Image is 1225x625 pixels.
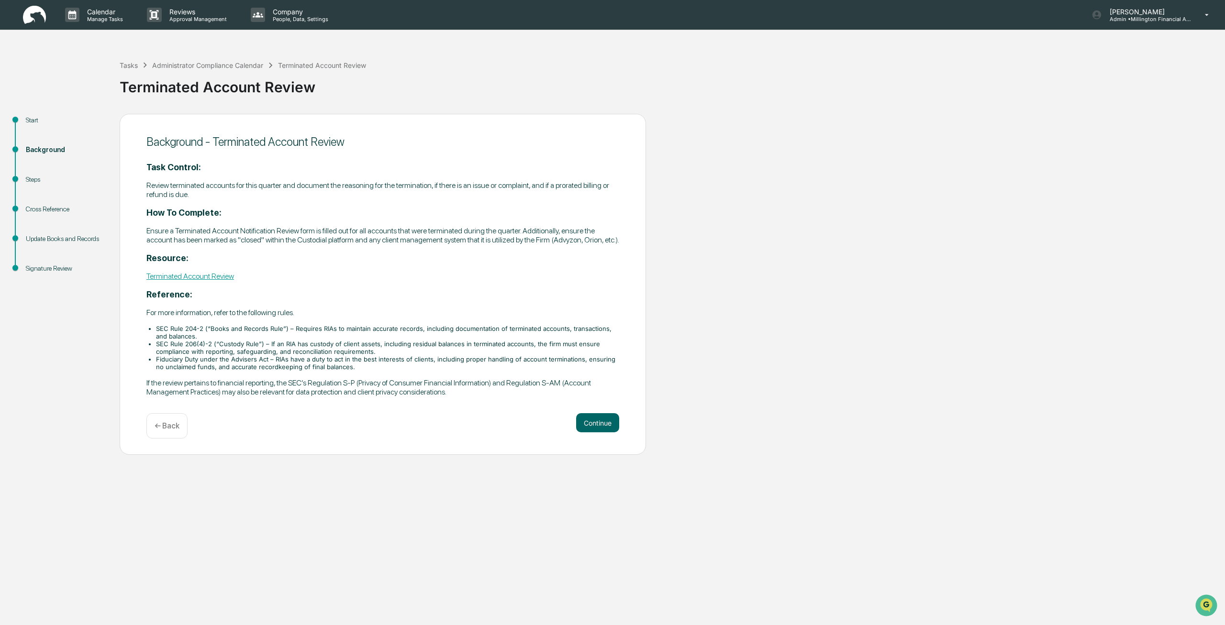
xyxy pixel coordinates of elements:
strong: Reference: [146,289,192,299]
span: Attestations [79,120,119,130]
a: 🔎Data Lookup [6,134,64,152]
p: Review terminated accounts for this quarter and document the reasoning for the termination, if th... [146,181,619,199]
input: Clear [25,43,158,53]
div: Steps [26,175,104,185]
div: Start [26,115,104,125]
p: Reviews [162,8,232,16]
div: 🗄️ [69,121,77,129]
p: For more information, refer to the following rules. [146,308,619,317]
h3: ​ [146,162,619,172]
p: People, Data, Settings [265,16,333,22]
span: Pylon [95,162,116,169]
p: [PERSON_NAME] [1102,8,1191,16]
li: SEC Rule 204-2 (“Books and Records Rule”) – Requires RIAs to maintain accurate records, including... [156,325,619,340]
div: Cross Reference [26,204,104,214]
div: Tasks [120,61,138,69]
a: Powered byPylon [67,161,116,169]
div: Terminated Account Review [120,71,1220,96]
p: Approval Management [162,16,232,22]
li: SEC Rule 206(4)-2 (“Custody Rule”) – If an RIA has custody of client assets, including residual b... [156,340,619,355]
a: 🗄️Attestations [66,116,122,133]
button: Continue [576,413,619,432]
span: Preclearance [19,120,62,130]
img: logo [23,6,46,24]
p: If the review pertains to financial reporting, the SEC’s Regulation S-P (Privacy of Consumer Fina... [146,378,619,396]
p: How can we help? [10,20,174,35]
p: Ensure a Terminated Account Notification Review form is filled out for all accounts that were ter... [146,226,619,244]
div: We're available if you need us! [33,82,121,90]
p: Admin • Millington Financial Advisors, LLC [1102,16,1191,22]
div: Background - Terminated Account Review [146,135,619,149]
div: Administrator Compliance Calendar [152,61,263,69]
strong: How To Complete: [146,208,222,218]
strong: Resource: [146,253,189,263]
div: Signature Review [26,263,104,274]
a: 🖐️Preclearance [6,116,66,133]
div: Terminated Account Review [278,61,366,69]
div: Start new chat [33,73,157,82]
div: Update Books and Records [26,234,104,244]
div: Background [26,145,104,155]
div: 🖐️ [10,121,17,129]
iframe: Open customer support [1194,593,1220,619]
div: 🔎 [10,139,17,147]
p: ← Back [155,421,179,430]
li: Fiduciary Duty under the Advisers Act – RIAs have a duty to act in the best interests of clients,... [156,355,619,371]
img: 1746055101610-c473b297-6a78-478c-a979-82029cc54cd1 [10,73,27,90]
p: Manage Tasks [79,16,128,22]
a: Terminated Account Review [146,272,234,281]
span: Data Lookup [19,138,60,148]
strong: Task Control: [146,162,201,172]
p: Calendar [79,8,128,16]
p: Company [265,8,333,16]
button: Start new chat [163,76,174,87]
